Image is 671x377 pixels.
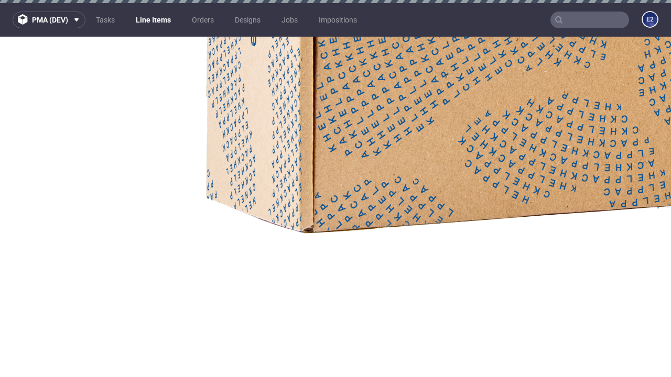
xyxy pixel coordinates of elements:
[186,12,220,28] a: Orders
[129,12,177,28] a: Line Items
[13,12,85,28] button: pma (dev)
[90,12,121,28] a: Tasks
[32,16,68,24] span: pma (dev)
[229,12,267,28] a: Designs
[312,12,363,28] a: Impositions
[643,12,657,27] figcaption: e2
[275,12,304,28] a: Jobs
